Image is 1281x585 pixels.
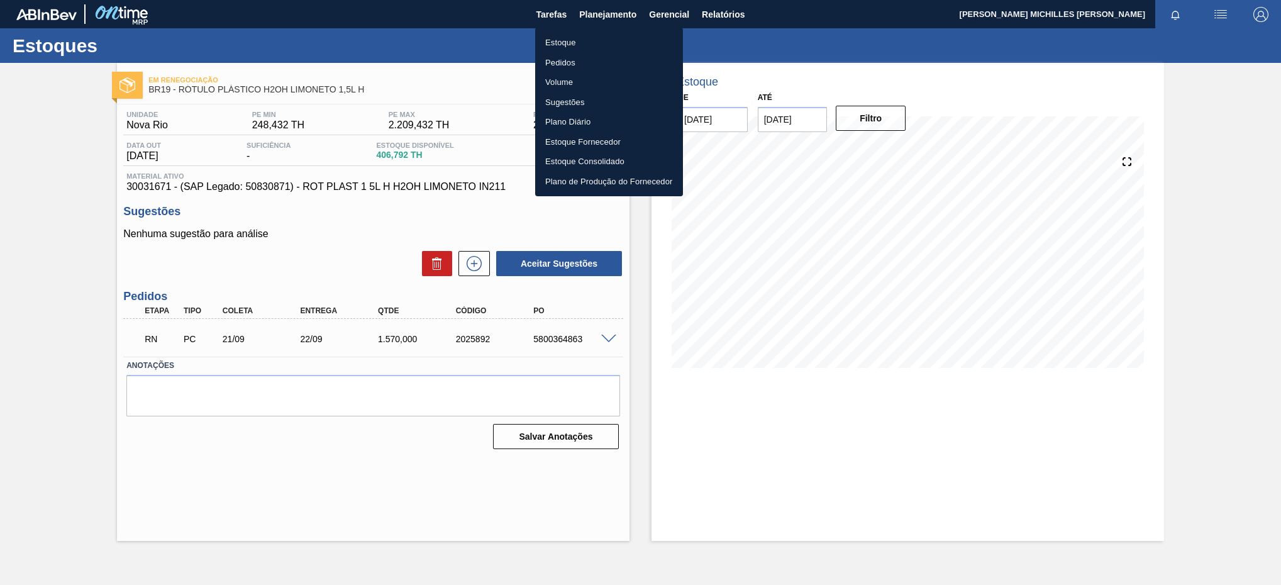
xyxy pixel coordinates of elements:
a: Estoque Fornecedor [535,132,683,152]
a: Volume [535,72,683,92]
a: Estoque [535,33,683,53]
a: Pedidos [535,53,683,73]
a: Plano Diário [535,112,683,132]
a: Plano de Produção do Fornecedor [535,172,683,192]
a: Sugestões [535,92,683,113]
a: Estoque Consolidado [535,152,683,172]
